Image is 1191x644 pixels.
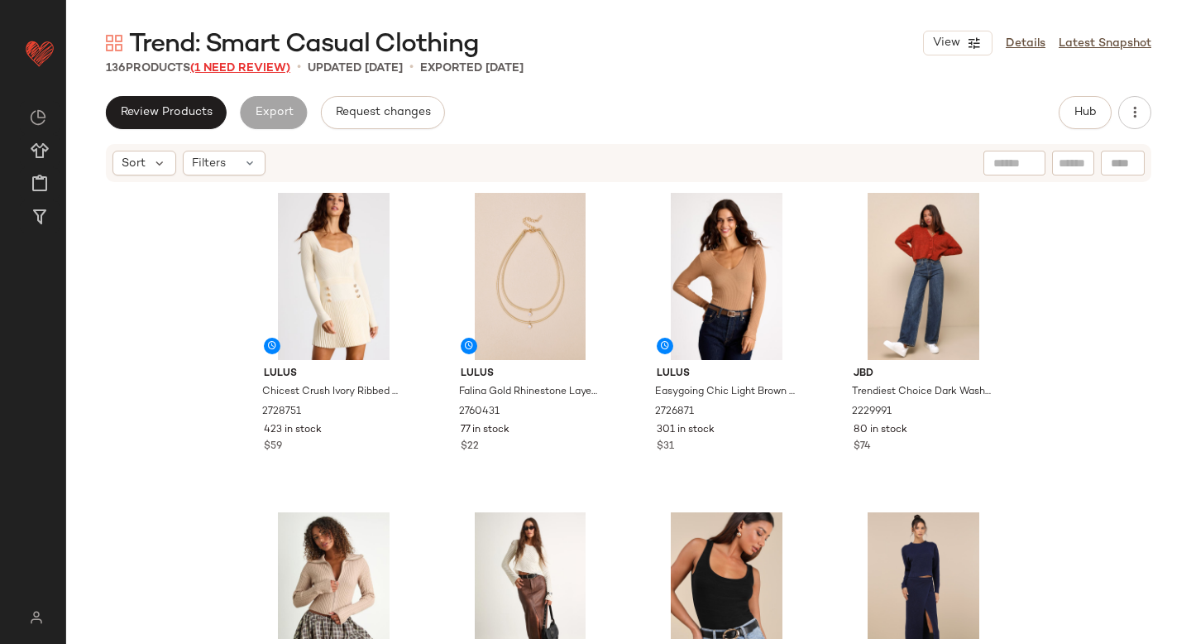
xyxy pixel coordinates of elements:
span: 136 [106,62,126,74]
span: Chicest Crush Ivory Ribbed Long Sleeve Mini Sweater Dress [262,385,402,400]
span: 423 in stock [264,423,322,438]
span: 2726871 [655,405,694,420]
span: Trend: Smart Casual Clothing [129,28,479,61]
span: Request changes [335,106,431,119]
span: Jbd [854,367,993,382]
span: $74 [854,440,871,454]
span: Lulus [461,367,600,382]
span: 2760431 [459,405,500,420]
span: Sort [122,155,146,172]
span: 301 in stock [657,423,715,438]
span: Easygoing Chic Light Brown Long Sleeve Bodysuit [655,385,795,400]
img: svg%3e [20,611,52,624]
span: $59 [264,440,282,454]
span: View [932,36,960,50]
span: Filters [192,155,226,172]
img: heart_red.DM2ytmEG.svg [23,36,56,70]
button: Review Products [106,96,227,129]
a: Details [1006,35,1045,52]
span: Lulus [264,367,404,382]
span: • [409,58,414,78]
span: (1 Need Review) [190,62,290,74]
span: Hub [1074,106,1097,119]
span: $31 [657,440,674,454]
button: Request changes [321,96,445,129]
img: svg%3e [30,109,46,126]
span: $22 [461,440,479,454]
span: 2229991 [852,405,892,420]
span: Falina Gold Rhinestone Layered Necklace [459,385,599,400]
span: 80 in stock [854,423,907,438]
span: Lulus [657,367,796,382]
span: Trendiest Choice Dark Wash High-Rise Wide-Leg Jeans [852,385,992,400]
img: 2728751_01_hero_2025-09-12.jpg [251,193,417,360]
img: 2726871_02_front_2025-09-15.jpg [643,193,810,360]
div: Products [106,60,290,77]
span: 77 in stock [461,423,509,438]
img: svg%3e [106,35,122,51]
button: Hub [1059,96,1112,129]
span: Review Products [120,106,213,119]
button: View [923,31,992,55]
span: 2728751 [262,405,301,420]
span: • [297,58,301,78]
img: 10973721_2229991.jpg [840,193,1007,360]
a: Latest Snapshot [1059,35,1151,52]
img: 2760431_02_topdown_2025-09-12.jpg [447,193,614,360]
p: updated [DATE] [308,60,403,77]
p: Exported [DATE] [420,60,524,77]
